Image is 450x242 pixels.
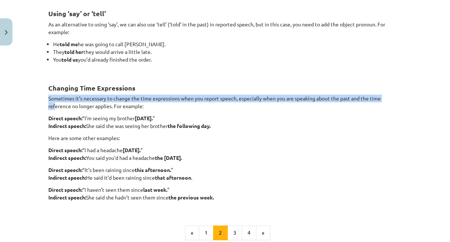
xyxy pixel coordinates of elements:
strong: last week. [143,186,167,193]
strong: Direct speech: [48,166,82,173]
strong: [DATE]. [123,147,141,153]
strong: Indirect speech: [48,122,86,129]
p: “I haven’t seen them since ” She said she hadn’t seen them since [48,186,402,209]
button: « [185,225,199,240]
img: icon-close-lesson-0947bae3869378f0d4975bcd49f059093ad1ed9edebbc8119c70593378902aed.svg [5,30,8,35]
p: “I’m seeing my brother ” She said she was seeing her brother [48,114,402,130]
strong: [DATE]. [135,115,153,121]
strong: the previous week. [168,194,214,201]
li: He he was going to call [PERSON_NAME]. [53,40,402,48]
strong: Direct speech: [48,147,82,153]
strong: Indirect speech: [48,194,86,201]
strong: Indirect speech: [48,154,86,161]
button: 2 [213,225,228,240]
strong: the following day. [168,122,211,129]
strong: the [DATE]. [155,154,182,161]
strong: this afternoon. [135,166,171,173]
p: As an alternative to using ‘say’, we can also use ‘tell’ (‘told’ in the past) in reported speech,... [48,21,402,36]
p: Sometimes it’s necessary to change the time expressions when you report speech, especially when y... [48,95,402,110]
strong: told us [62,56,78,63]
strong: Using ‘say’ or ‘tell’ [48,9,106,18]
button: 1 [199,225,213,240]
strong: that afternoon [155,174,191,181]
p: “I had a headache ” You said you’d had a headache [48,146,402,162]
strong: told me [60,41,78,47]
button: 4 [242,225,256,240]
li: You you’d already finished the order. [53,56,402,71]
nav: Page navigation example [48,225,402,240]
li: They they would arrive a little late. [53,48,402,56]
strong: Changing Time Expressions [48,84,135,92]
strong: Direct speech: [48,115,82,121]
strong: Indirect speech: [48,174,86,181]
strong: Direct speech: [48,186,82,193]
p: Here are some other examples: [48,134,402,142]
button: » [256,225,270,240]
strong: told her [64,48,83,55]
button: 3 [227,225,242,240]
p: “It’s been raining since ” He said it’d been raining since . [48,166,402,181]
